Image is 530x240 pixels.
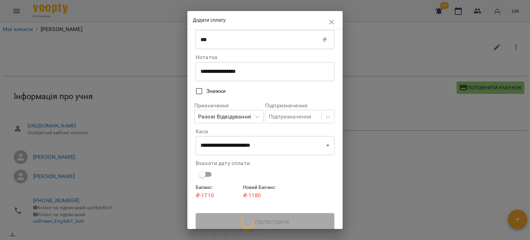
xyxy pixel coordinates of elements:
[196,161,334,166] label: Вказати дату сплати
[196,191,240,200] p: ₴ -1710
[269,113,311,121] div: Підпризначення
[196,129,334,134] label: Каса
[198,113,251,121] div: Разові Відвідування
[206,87,226,95] span: Знижки
[243,191,287,200] p: ₴ -1180
[265,103,334,108] label: Підпризначення
[194,103,264,108] label: Призначення
[196,184,240,191] h6: Баланс :
[196,55,334,60] label: Нотатка
[243,184,287,191] h6: Новий Баланс :
[193,17,226,23] span: Додати сплату
[323,36,327,44] p: ₴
